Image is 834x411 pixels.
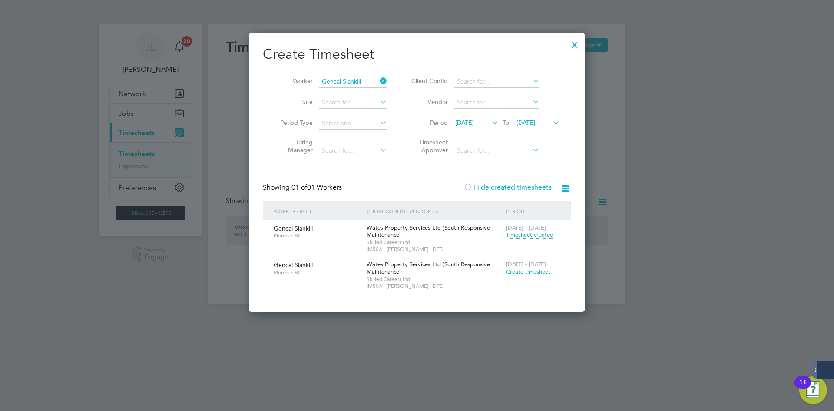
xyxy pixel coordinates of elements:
[506,224,546,231] span: [DATE] - [DATE]
[367,261,490,275] span: Wates Property Services Ltd (South Responsive Maintenance)
[455,119,474,127] span: [DATE]
[291,183,307,192] span: 01 of
[274,224,313,232] span: Gencal Siankili
[506,231,553,239] span: Timesheet created
[319,117,387,130] input: Select one
[454,145,539,157] input: Search for...
[367,283,502,290] span: IM50A - [PERSON_NAME] - DTD
[367,276,502,283] span: Skilled Careers Ltd
[500,117,512,128] span: To
[274,138,313,154] label: Hiring Manager
[271,201,364,221] div: Worker / Role
[274,98,313,106] label: Site
[454,97,539,109] input: Search for...
[367,224,490,239] span: Wates Property Services Ltd (South Responsive Maintenance)
[367,246,502,253] span: IM50A - [PERSON_NAME] - DTD
[274,269,360,276] span: Plumber BC
[506,261,546,268] span: [DATE] - [DATE]
[409,98,448,106] label: Vendor
[274,232,360,239] span: Plumber BC
[409,77,448,85] label: Client Config
[799,382,807,394] div: 11
[409,138,448,154] label: Timesheet Approver
[263,183,344,192] div: Showing
[319,76,387,88] input: Search for...
[516,119,535,127] span: [DATE]
[463,183,552,192] label: Hide created timesheets
[274,119,313,127] label: Period Type
[274,261,313,269] span: Gencal Siankili
[364,201,504,221] div: Client Config / Vendor / Site
[274,77,313,85] label: Worker
[454,76,539,88] input: Search for...
[263,45,571,63] h2: Create Timesheet
[291,183,342,192] span: 01 Workers
[319,145,387,157] input: Search for...
[504,201,562,221] div: Period
[409,119,448,127] label: Period
[799,376,827,404] button: Open Resource Center, 11 new notifications
[319,97,387,109] input: Search for...
[506,268,550,275] span: Create timesheet
[367,239,502,246] span: Skilled Careers Ltd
